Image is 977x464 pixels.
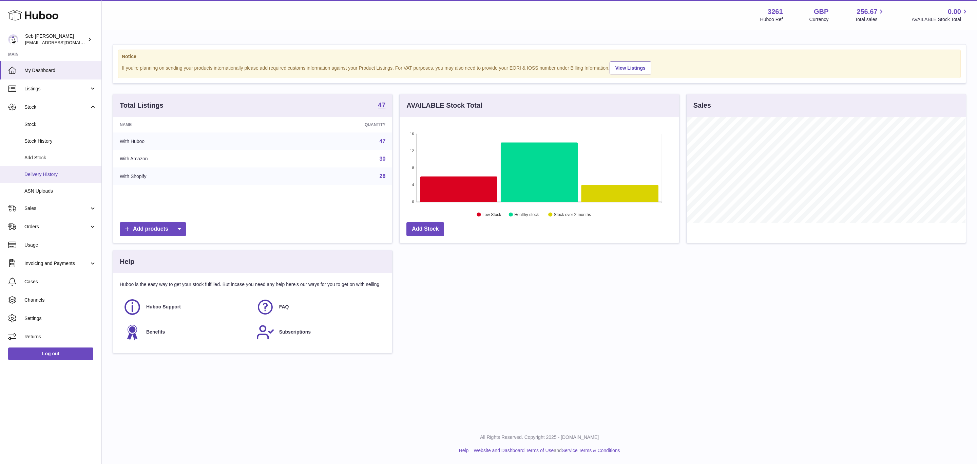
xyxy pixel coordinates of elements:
[113,150,266,168] td: With Amazon
[113,132,266,150] td: With Huboo
[768,7,783,16] strong: 3261
[515,212,539,217] text: Healthy stock
[24,188,96,194] span: ASN Uploads
[24,121,96,128] span: Stock
[8,34,18,44] img: internalAdmin-3261@internal.huboo.com
[123,298,249,316] a: Huboo Support
[857,7,877,16] span: 256.67
[256,323,382,341] a: Subscriptions
[25,40,100,45] span: [EMAIL_ADDRESS][DOMAIN_NAME]
[912,7,969,23] a: 0.00 AVAILABLE Stock Total
[814,7,828,16] strong: GBP
[809,16,829,23] div: Currency
[146,329,165,335] span: Benefits
[24,138,96,144] span: Stock History
[760,16,783,23] div: Huboo Ref
[378,102,385,110] a: 47
[380,138,386,144] a: 47
[380,156,386,162] a: 30
[8,347,93,360] a: Log out
[279,329,311,335] span: Subscriptions
[693,101,711,110] h3: Sales
[24,155,96,161] span: Add Stock
[24,205,89,212] span: Sales
[912,16,969,23] span: AVAILABLE Stock Total
[146,304,181,310] span: Huboo Support
[122,53,957,60] strong: Notice
[410,132,414,136] text: 16
[855,16,885,23] span: Total sales
[120,222,186,236] a: Add products
[107,434,972,441] p: All Rights Reserved. Copyright 2025 - [DOMAIN_NAME]
[24,67,96,74] span: My Dashboard
[410,149,414,153] text: 12
[459,448,469,453] a: Help
[256,298,382,316] a: FAQ
[24,171,96,178] span: Delivery History
[406,101,482,110] h3: AVAILABLE Stock Total
[412,183,414,187] text: 4
[24,297,96,303] span: Channels
[378,102,385,108] strong: 47
[266,117,392,132] th: Quantity
[855,7,885,23] a: 256.67 Total sales
[562,448,620,453] a: Service Terms & Conditions
[471,447,620,454] li: and
[113,167,266,185] td: With Shopify
[120,101,164,110] h3: Total Listings
[25,33,86,46] div: Seb [PERSON_NAME]
[474,448,554,453] a: Website and Dashboard Terms of Use
[24,104,89,110] span: Stock
[610,61,651,74] a: View Listings
[24,315,96,322] span: Settings
[24,260,89,267] span: Invoicing and Payments
[482,212,501,217] text: Low Stock
[113,117,266,132] th: Name
[406,222,444,236] a: Add Stock
[120,257,134,266] h3: Help
[24,334,96,340] span: Returns
[120,281,385,288] p: Huboo is the easy way to get your stock fulfilled. But incase you need any help here's our ways f...
[123,323,249,341] a: Benefits
[412,166,414,170] text: 8
[24,279,96,285] span: Cases
[24,224,89,230] span: Orders
[24,86,89,92] span: Listings
[122,60,957,74] div: If you're planning on sending your products internationally please add required customs informati...
[24,242,96,248] span: Usage
[380,173,386,179] a: 28
[948,7,961,16] span: 0.00
[412,200,414,204] text: 0
[279,304,289,310] span: FAQ
[554,212,591,217] text: Stock over 2 months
